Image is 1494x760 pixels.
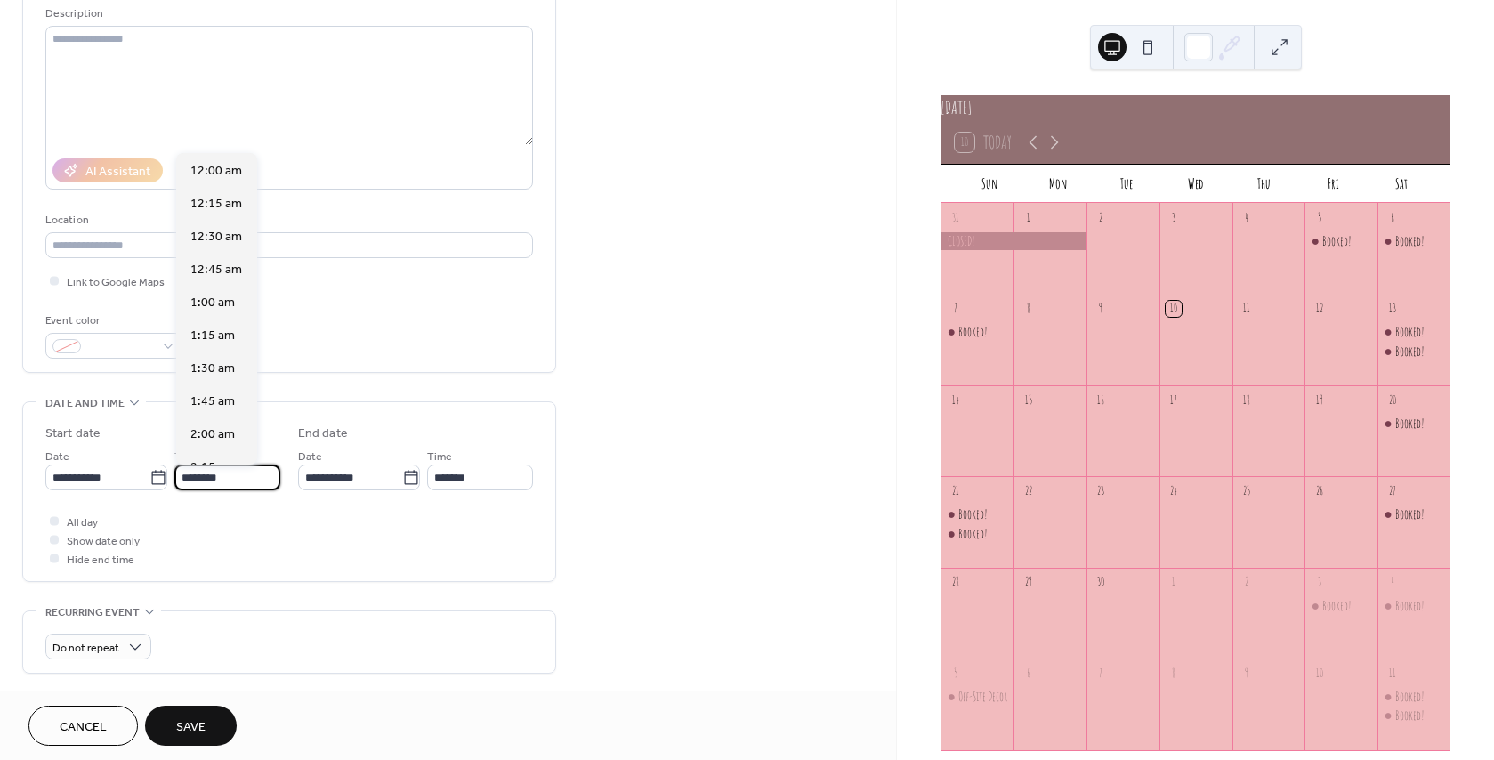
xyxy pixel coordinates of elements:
[190,360,235,378] span: 1:30 am
[190,294,235,312] span: 1:00 am
[1166,209,1182,225] div: 3
[1395,232,1425,250] div: Booked!
[1020,574,1036,590] div: 29
[1239,301,1255,317] div: 11
[1395,505,1425,523] div: Booked!
[1384,574,1400,590] div: 4
[958,688,1007,706] div: Off-Site Decor
[1395,597,1425,615] div: Booked!
[1395,323,1425,341] div: Booked!
[1312,392,1328,408] div: 19
[67,513,98,532] span: All day
[1239,209,1255,225] div: 4
[1395,343,1425,360] div: Booked!
[1377,707,1450,724] div: Booked!
[1384,483,1400,499] div: 27
[1395,707,1425,724] div: Booked!
[948,665,964,681] div: 5
[1020,209,1036,225] div: 1
[1312,665,1328,681] div: 10
[948,483,964,499] div: 21
[190,228,242,247] span: 12:30 am
[955,165,1023,203] div: Sun
[1093,574,1109,590] div: 30
[958,505,988,523] div: Booked!
[145,706,237,746] button: Save
[52,638,119,659] span: Do not repeat
[1384,392,1400,408] div: 20
[190,392,235,411] span: 1:45 am
[427,448,452,466] span: Time
[45,4,529,23] div: Description
[1166,392,1182,408] div: 17
[190,162,242,181] span: 12:00 am
[1299,165,1368,203] div: Fri
[1020,392,1036,408] div: 15
[1377,415,1450,433] div: Booked!
[1166,301,1182,317] div: 10
[190,458,235,477] span: 2:15 am
[958,323,988,341] div: Booked!
[1093,483,1109,499] div: 23
[1304,232,1377,250] div: Booked!
[45,211,529,230] div: Location
[28,706,138,746] button: Cancel
[1093,665,1109,681] div: 7
[67,532,140,551] span: Show date only
[60,718,107,737] span: Cancel
[948,574,964,590] div: 28
[941,232,1086,250] div: CLOSED!
[941,505,1013,523] div: Booked!
[1384,209,1400,225] div: 6
[1161,165,1230,203] div: Wed
[1166,665,1182,681] div: 8
[1020,301,1036,317] div: 8
[45,424,101,443] div: Start date
[190,195,242,214] span: 12:15 am
[1020,483,1036,499] div: 22
[67,551,134,570] span: Hide end time
[1312,483,1328,499] div: 26
[948,301,964,317] div: 7
[1239,665,1255,681] div: 9
[190,261,242,279] span: 12:45 am
[1093,209,1109,225] div: 2
[1395,415,1425,433] div: Booked!
[941,95,1450,121] div: [DATE]
[1377,343,1450,360] div: Booked!
[1093,165,1161,203] div: Tue
[1239,483,1255,499] div: 25
[298,424,348,443] div: End date
[1322,597,1352,615] div: Booked!
[1384,301,1400,317] div: 13
[1312,301,1328,317] div: 12
[941,323,1013,341] div: Booked!
[190,425,235,444] span: 2:00 am
[1312,574,1328,590] div: 3
[1377,688,1450,706] div: Booked!
[45,603,140,622] span: Recurring event
[948,392,964,408] div: 14
[1166,574,1182,590] div: 1
[1166,483,1182,499] div: 24
[176,718,206,737] span: Save
[1093,301,1109,317] div: 9
[941,688,1013,706] div: Off-Site Decor
[1377,597,1450,615] div: Booked!
[174,448,199,466] span: Time
[948,209,964,225] div: 31
[958,525,988,543] div: Booked!
[1020,665,1036,681] div: 6
[1312,209,1328,225] div: 5
[1322,232,1352,250] div: Booked!
[1239,392,1255,408] div: 18
[941,525,1013,543] div: Booked!
[190,327,235,345] span: 1:15 am
[298,448,322,466] span: Date
[1384,665,1400,681] div: 11
[45,448,69,466] span: Date
[1377,505,1450,523] div: Booked!
[1304,597,1377,615] div: Booked!
[1230,165,1298,203] div: Thu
